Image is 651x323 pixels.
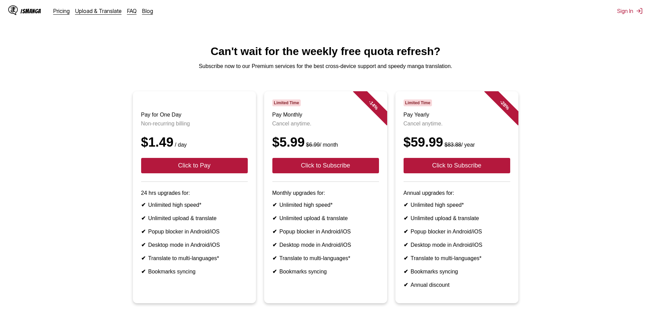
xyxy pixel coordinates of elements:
[404,99,432,106] span: Limited Time
[443,142,475,148] small: / year
[404,255,510,261] li: Translate to multi-languages*
[353,84,394,125] div: - 14 %
[404,190,510,196] p: Annual upgrades for:
[8,5,53,16] a: IsManga LogoIsManga
[404,282,510,288] li: Annual discount
[141,158,248,173] button: Click to Pay
[174,142,187,148] small: / day
[404,202,408,208] b: ✔
[75,8,122,14] a: Upload & Translate
[404,215,510,221] li: Unlimited upload & translate
[306,142,320,148] s: $6.99
[272,255,379,261] li: Translate to multi-languages*
[141,255,146,261] b: ✔
[272,228,379,235] li: Popup blocker in Android/iOS
[272,242,379,248] li: Desktop mode in Android/iOS
[272,112,379,118] h3: Pay Monthly
[404,269,408,274] b: ✔
[141,242,248,248] li: Desktop mode in Android/iOS
[404,242,510,248] li: Desktop mode in Android/iOS
[141,190,248,196] p: 24 hrs upgrades for:
[272,242,277,248] b: ✔
[404,228,510,235] li: Popup blocker in Android/iOS
[53,8,70,14] a: Pricing
[305,142,338,148] small: / month
[141,228,248,235] li: Popup blocker in Android/iOS
[141,215,248,221] li: Unlimited upload & translate
[617,8,643,14] button: Sign In
[404,202,510,208] li: Unlimited high speed*
[141,215,146,221] b: ✔
[141,202,146,208] b: ✔
[272,99,301,106] span: Limited Time
[141,242,146,248] b: ✔
[404,268,510,275] li: Bookmarks syncing
[404,121,510,127] p: Cancel anytime.
[5,45,646,58] h1: Can't wait for the weekly free quota refresh?
[404,158,510,173] button: Click to Subscribe
[141,269,146,274] b: ✔
[272,158,379,173] button: Click to Subscribe
[21,8,41,14] div: IsManga
[445,142,461,148] s: $83.88
[272,202,379,208] li: Unlimited high speed*
[404,135,510,150] div: $59.99
[272,202,277,208] b: ✔
[272,190,379,196] p: Monthly upgrades for:
[141,112,248,118] h3: Pay for One Day
[404,215,408,221] b: ✔
[404,255,408,261] b: ✔
[404,282,408,288] b: ✔
[272,268,379,275] li: Bookmarks syncing
[404,229,408,234] b: ✔
[141,121,248,127] p: Non-recurring billing
[141,229,146,234] b: ✔
[484,84,525,125] div: - 28 %
[8,5,18,15] img: IsManga Logo
[127,8,137,14] a: FAQ
[272,215,379,221] li: Unlimited upload & translate
[141,268,248,275] li: Bookmarks syncing
[141,135,248,150] div: $1.49
[141,202,248,208] li: Unlimited high speed*
[272,121,379,127] p: Cancel anytime.
[272,269,277,274] b: ✔
[636,8,643,14] img: Sign out
[404,112,510,118] h3: Pay Yearly
[5,63,646,69] p: Subscribe now to our Premium services for the best cross-device support and speedy manga translat...
[404,242,408,248] b: ✔
[142,8,153,14] a: Blog
[272,215,277,221] b: ✔
[141,255,248,261] li: Translate to multi-languages*
[272,135,379,150] div: $5.99
[272,229,277,234] b: ✔
[272,255,277,261] b: ✔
